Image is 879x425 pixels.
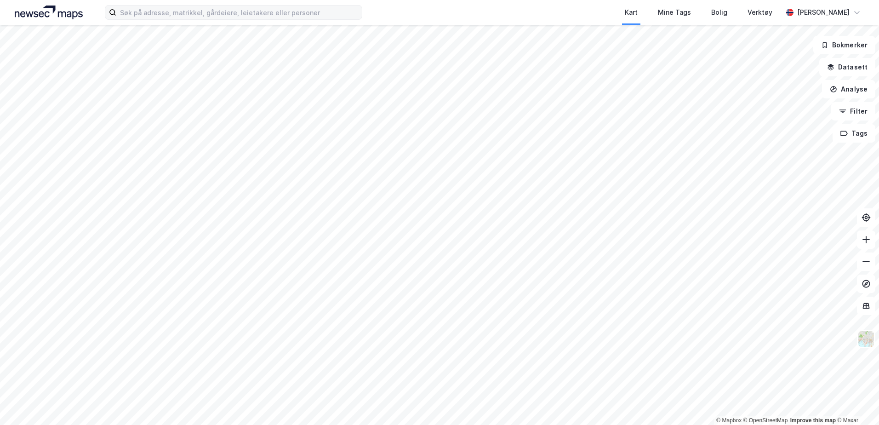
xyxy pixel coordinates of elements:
div: Bolig [711,7,727,18]
div: [PERSON_NAME] [797,7,850,18]
iframe: Chat Widget [833,381,879,425]
img: logo.a4113a55bc3d86da70a041830d287a7e.svg [15,6,83,19]
input: Søk på adresse, matrikkel, gårdeiere, leietakere eller personer [116,6,362,19]
div: Kart [625,7,638,18]
div: Verktøy [748,7,772,18]
div: Mine Tags [658,7,691,18]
